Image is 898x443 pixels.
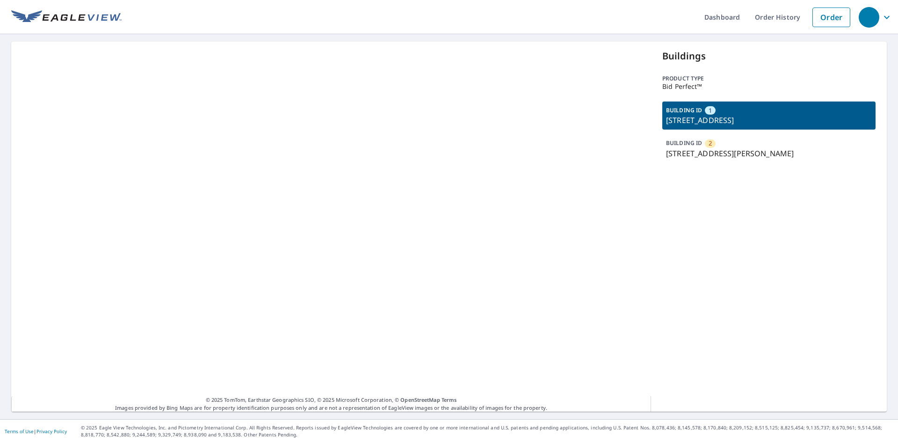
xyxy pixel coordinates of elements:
p: Buildings [662,49,876,63]
span: 1 [709,106,712,115]
p: Product type [662,74,876,83]
a: Order [812,7,850,27]
p: BUILDING ID [666,139,702,147]
a: Terms [442,396,457,403]
img: EV Logo [11,10,122,24]
p: BUILDING ID [666,106,702,114]
a: Privacy Policy [36,428,67,435]
p: © 2025 Eagle View Technologies, Inc. and Pictometry International Corp. All Rights Reserved. Repo... [81,424,893,438]
p: Images provided by Bing Maps are for property identification purposes only and are not a represen... [11,396,651,412]
p: [STREET_ADDRESS][PERSON_NAME] [666,148,872,159]
span: 2 [709,139,712,148]
p: [STREET_ADDRESS] [666,115,872,126]
span: © 2025 TomTom, Earthstar Geographics SIO, © 2025 Microsoft Corporation, © [206,396,457,404]
a: Terms of Use [5,428,34,435]
p: | [5,428,67,434]
a: OpenStreetMap [400,396,440,403]
p: Bid Perfect™ [662,83,876,90]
